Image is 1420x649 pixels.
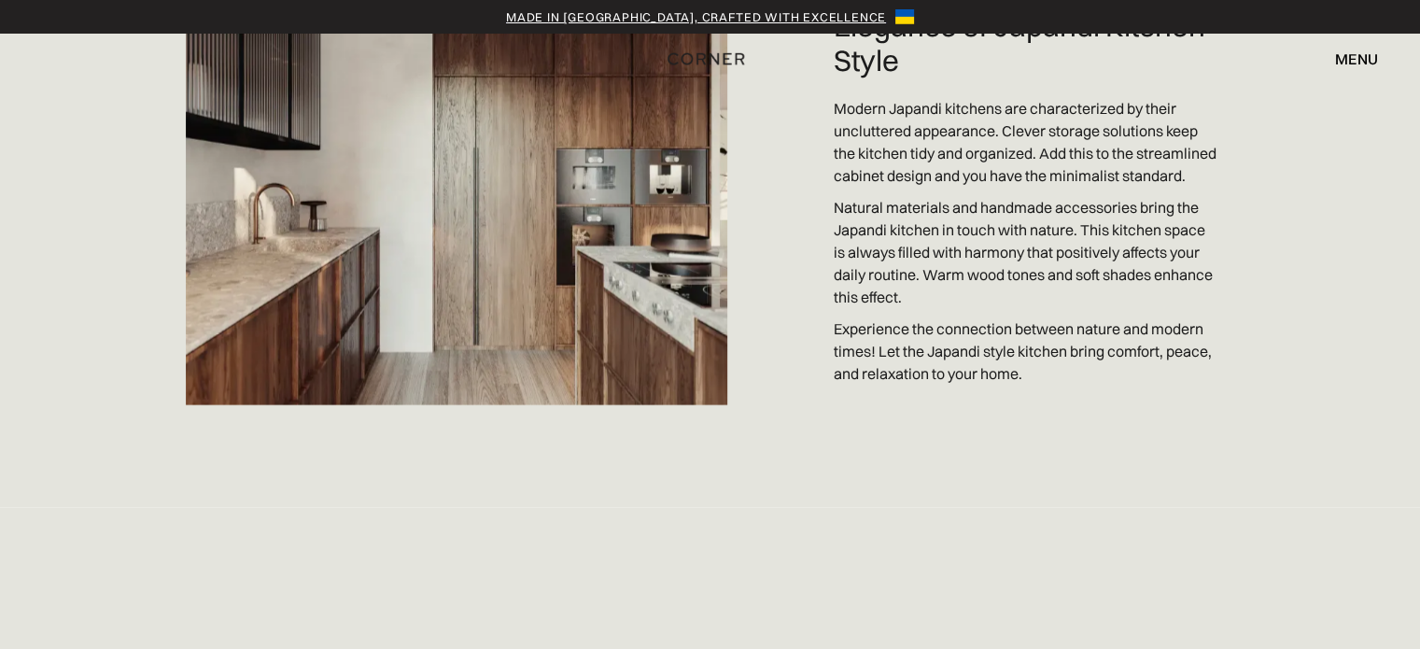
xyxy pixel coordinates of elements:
p: Modern Japandi kitchens are characterized by their uncluttered appearance. Clever storage solutio... [834,97,1217,187]
div: menu [1335,51,1378,66]
p: Natural materials and handmade accessories bring the Japandi kitchen in touch with nature. This k... [834,196,1217,308]
div: menu [1316,43,1378,75]
a: home [661,47,758,71]
p: Experience the connection between nature and modern times! Let the Japandi style kitchen bring co... [834,317,1217,385]
a: Made in [GEOGRAPHIC_DATA], crafted with excellence [506,7,886,26]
